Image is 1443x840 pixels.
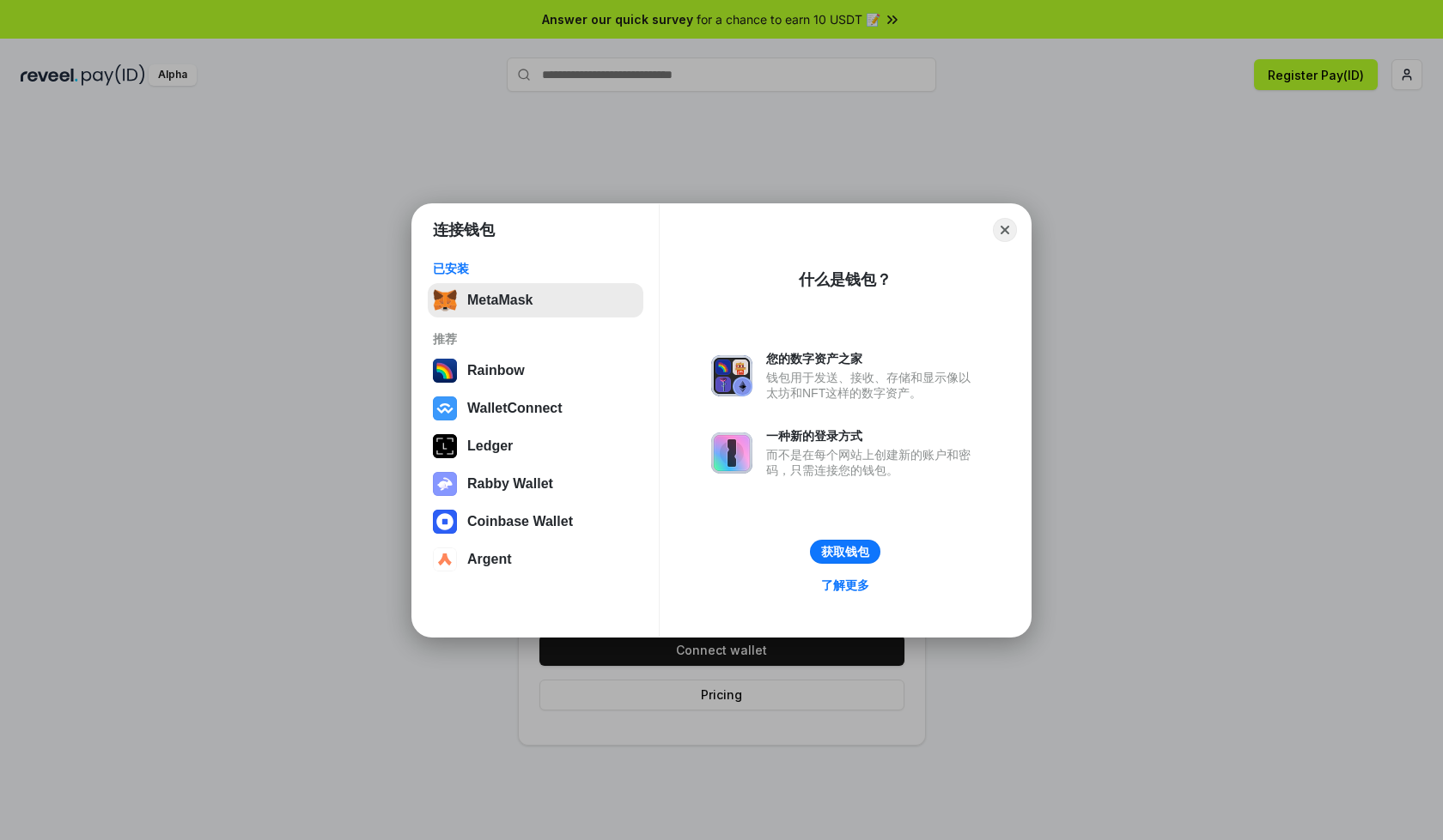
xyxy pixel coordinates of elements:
[433,288,457,312] img: svg+xml,%3Csvg%20fill%3D%22none%22%20height%3D%2233%22%20viewBox%3D%220%200%2035%2033%22%20width%...
[811,574,880,596] a: 了解更多
[993,218,1017,242] button: Close
[428,429,643,463] button: Ledger
[766,447,979,478] div: 而不是在每个网站上创建新的账户和密码，只需连接您的钱包。
[821,544,869,559] div: 获取钱包
[433,331,638,347] div: 推荐
[821,577,869,593] div: 了解更多
[810,540,880,564] button: 获取钱包
[711,355,752,396] img: svg+xml,%3Csvg%20xmlns%3D%22http%3A%2F%2Fwww.w3.org%2F2000%2Fsvg%22%20fill%3D%22none%22%20viewBox...
[467,552,512,567] div: Argent
[711,432,752,474] img: svg+xml,%3Csvg%20xmlns%3D%22http%3A%2F%2Fwww.w3.org%2F2000%2Fsvg%22%20fill%3D%22none%22%20viewBox...
[428,467,643,501] button: Rabby Wallet
[467,401,563,416] div: WalletConnect
[799,269,892,290] div: 什么是钱包？
[428,354,643,388] button: Rainbow
[467,438,513,454] div: Ledger
[433,547,457,571] img: svg+xml,%3Csvg%20width%3D%2228%22%20height%3D%2228%22%20viewBox%3D%220%200%2028%2028%22%20fill%3D...
[433,396,457,420] img: svg+xml,%3Csvg%20width%3D%2228%22%20height%3D%2228%22%20viewBox%3D%220%200%2028%2028%22%20fill%3D...
[467,514,573,529] div: Coinbase Wallet
[433,510,457,534] img: svg+xml,%3Csvg%20width%3D%2228%22%20height%3D%2228%22%20viewBox%3D%220%200%2028%2028%22%20fill%3D...
[433,261,638,276] div: 已安装
[467,293,533,308] div: MetaMask
[433,359,457,383] img: svg+xml,%3Csvg%20width%3D%22120%22%20height%3D%22120%22%20viewBox%3D%220%200%20120%20120%22%20fil...
[433,434,457,458] img: svg+xml,%3Csvg%20xmlns%3D%22http%3A%2F%2Fwww.w3.org%2F2000%2Fsvg%22%20width%3D%2228%22%20height%3...
[467,476,553,492] div: Rabby Wallet
[766,428,979,444] div: 一种新的登录方式
[428,542,643,577] button: Argent
[766,370,979,401] div: 钱包用于发送、接收、存储和显示像以太坊和NFT这样的数字资产。
[433,220,495,240] h1: 连接钱包
[428,283,643,317] button: MetaMask
[433,472,457,496] img: svg+xml,%3Csvg%20xmlns%3D%22http%3A%2F%2Fwww.w3.org%2F2000%2Fsvg%22%20fill%3D%22none%22%20viewBox...
[428,505,643,539] button: Coinbase Wallet
[428,391,643,426] button: WalletConnect
[766,351,979,366] div: 您的数字资产之家
[467,363,525,378] div: Rainbow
